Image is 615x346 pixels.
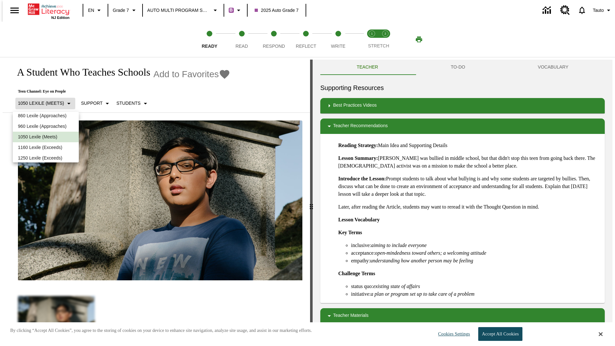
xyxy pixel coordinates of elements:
[10,327,312,334] p: By clicking “Accept All Cookies”, you agree to the storing of cookies on your device to enhance s...
[478,327,522,341] button: Accept All Cookies
[18,112,74,119] p: 860 Lexile (Approaches)
[599,331,603,337] button: Close
[18,144,74,151] p: 1160 Lexile (Exceeds)
[432,327,472,341] button: Cookies Settings
[18,123,74,130] p: 960 Lexile (Approaches)
[18,155,74,161] p: 1250 Lexile (Exceeds)
[18,134,74,140] p: 1050 Lexile (Meets)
